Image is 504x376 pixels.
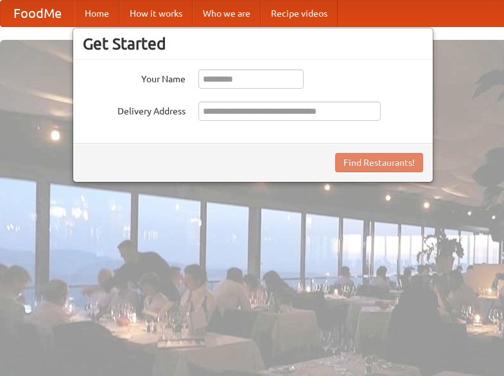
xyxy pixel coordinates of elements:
[193,1,261,26] a: Who we are
[83,69,186,85] label: Your Name
[83,102,186,118] label: Delivery Address
[119,1,193,26] a: How it works
[74,1,119,26] a: Home
[335,153,423,172] button: Find Restaurants!
[1,1,74,26] a: FoodMe
[261,1,338,26] a: Recipe videos
[83,34,423,53] h3: Get Started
